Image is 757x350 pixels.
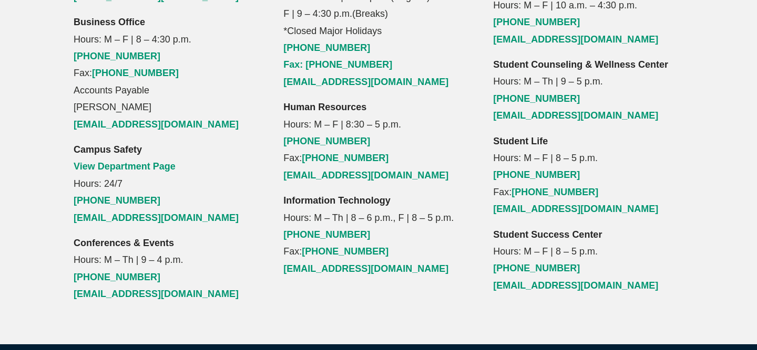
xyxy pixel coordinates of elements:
[283,263,448,274] a: [EMAIL_ADDRESS][DOMAIN_NAME]
[283,229,370,240] a: [PHONE_NUMBER]
[74,17,145,27] strong: Business Office
[74,235,264,303] p: Hours: M – Th | 9 – 4 p.m.
[283,43,370,53] a: [PHONE_NUMBER]
[512,187,598,197] a: [PHONE_NUMBER]
[74,195,160,206] a: [PHONE_NUMBER]
[493,133,683,218] p: Hours: M – F | 8 – 5 p.m. Fax:
[74,161,176,172] a: View Department Page
[283,99,474,184] p: Hours: M – F | 8:30 – 5 p.m. Fax:
[74,51,160,61] a: [PHONE_NUMBER]
[283,136,370,146] a: [PHONE_NUMBER]
[74,238,174,248] strong: Conferences & Events
[493,17,580,27] a: [PHONE_NUMBER]
[493,226,683,294] p: Hours: M – F | 8 – 5 p.m.
[74,272,160,282] a: [PHONE_NUMBER]
[493,229,602,240] strong: Student Success Center
[74,144,142,155] strong: Campus Safety
[74,141,264,226] p: Hours: 24/7
[283,59,392,70] a: Fax: [PHONE_NUMBER]
[493,110,658,121] a: [EMAIL_ADDRESS][DOMAIN_NAME]
[283,102,366,112] strong: Human Resources
[493,56,683,124] p: Hours: M – Th | 9 – 5 p.m.
[283,192,474,277] p: Hours: M – Th | 8 – 6 p.m., F | 8 – 5 p.m. Fax:
[283,195,391,206] strong: Information Technology
[493,263,580,273] a: [PHONE_NUMBER]
[493,280,658,291] a: [EMAIL_ADDRESS][DOMAIN_NAME]
[283,77,448,87] a: [EMAIL_ADDRESS][DOMAIN_NAME]
[74,289,239,299] a: [EMAIL_ADDRESS][DOMAIN_NAME]
[74,119,239,130] a: [EMAIL_ADDRESS][DOMAIN_NAME]
[493,34,658,45] a: [EMAIL_ADDRESS][DOMAIN_NAME]
[302,153,388,163] a: [PHONE_NUMBER]
[493,136,548,146] strong: Student Life
[74,213,239,223] a: [EMAIL_ADDRESS][DOMAIN_NAME]
[493,59,668,70] strong: Student Counseling & Wellness Center
[92,68,179,78] a: [PHONE_NUMBER]
[493,204,658,214] a: [EMAIL_ADDRESS][DOMAIN_NAME]
[283,170,448,181] a: [EMAIL_ADDRESS][DOMAIN_NAME]
[74,14,264,133] p: Hours: M – F | 8 – 4:30 p.m. Fax: Accounts Payable [PERSON_NAME]
[493,93,580,104] a: [PHONE_NUMBER]
[493,169,580,180] a: [PHONE_NUMBER]
[302,246,388,257] a: [PHONE_NUMBER]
